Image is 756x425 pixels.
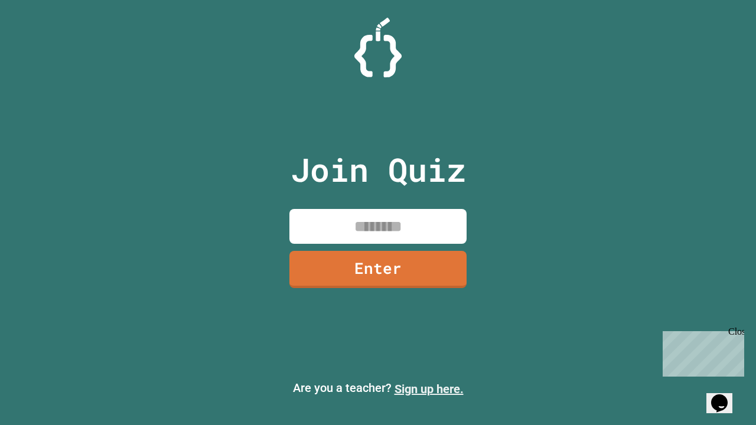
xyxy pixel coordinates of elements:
div: Chat with us now!Close [5,5,82,75]
iframe: chat widget [658,326,744,377]
iframe: chat widget [706,378,744,413]
a: Sign up here. [395,382,464,396]
a: Enter [289,251,467,288]
p: Are you a teacher? [9,379,747,398]
img: Logo.svg [354,18,402,77]
p: Join Quiz [291,145,466,194]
